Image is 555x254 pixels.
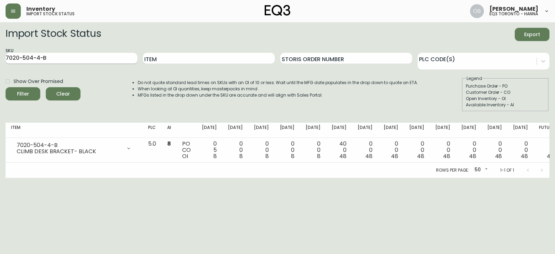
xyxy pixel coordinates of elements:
[326,123,352,138] th: [DATE]
[466,102,545,108] div: Available Inventory - AI
[26,6,55,12] span: Inventory
[466,75,483,82] legend: Legend
[466,83,545,89] div: Purchase Order - PO
[339,152,347,160] span: 48
[513,141,528,159] div: 0 0
[487,141,502,159] div: 0 0
[6,28,101,41] h2: Import Stock Status
[265,152,269,160] span: 8
[500,167,514,173] p: 1-1 of 1
[228,141,243,159] div: 0 0
[470,4,484,18] img: 8e0065c524da89c5c924d5ed86cfe468
[26,12,75,16] h5: import stock status
[469,152,476,160] span: 48
[417,152,424,160] span: 48
[6,123,143,138] th: Item
[466,89,545,96] div: Customer Order - CO
[489,12,538,16] h5: eq3 toronto - hanna
[265,5,290,16] img: logo
[482,123,508,138] th: [DATE]
[46,87,80,100] button: Clear
[138,80,418,86] li: Do not quote standard lead times on SKUs with an OI of 10 or less. Wait until the MFG date popula...
[300,123,326,138] th: [DATE]
[461,141,476,159] div: 0 0
[274,123,300,138] th: [DATE]
[332,141,347,159] div: 40 0
[404,123,430,138] th: [DATE]
[51,90,75,98] span: Clear
[378,123,404,138] th: [DATE]
[547,152,554,160] span: 48
[391,152,398,160] span: 48
[17,148,122,155] div: CLIMB DESK BRACKET- BLACK
[202,141,217,159] div: 0 5
[365,152,373,160] span: 48
[409,141,424,159] div: 0 0
[352,123,378,138] th: [DATE]
[143,138,162,163] td: 5.0
[521,152,528,160] span: 48
[167,140,171,148] span: 8
[222,123,248,138] th: [DATE]
[143,123,162,138] th: PLC
[254,141,269,159] div: 0 0
[306,141,321,159] div: 0 0
[138,86,418,92] li: When looking at OI quantities, keep masterpacks in mind.
[291,152,294,160] span: 8
[248,123,274,138] th: [DATE]
[435,141,450,159] div: 0 0
[280,141,295,159] div: 0 0
[196,123,222,138] th: [DATE]
[520,30,544,39] span: Export
[182,141,191,159] div: PO CO
[515,28,549,41] button: Export
[384,141,399,159] div: 0 0
[358,141,373,159] div: 0 0
[456,123,482,138] th: [DATE]
[14,78,63,85] span: Show Over Promised
[182,152,188,160] span: OI
[472,164,489,176] div: 50
[436,167,469,173] p: Rows per page:
[507,123,533,138] th: [DATE]
[17,90,29,98] div: Filter
[11,141,137,156] div: 7020-504-4-BCLIMB DESK BRACKET- BLACK
[317,152,321,160] span: 8
[17,142,122,148] div: 7020-504-4-B
[213,152,217,160] span: 8
[138,92,418,98] li: MFGs listed in the drop down under the SKU are accurate and will align with Sales Portal.
[430,123,456,138] th: [DATE]
[539,141,554,159] div: 0 0
[443,152,450,160] span: 48
[495,152,502,160] span: 48
[6,87,40,100] button: Filter
[489,6,538,12] span: [PERSON_NAME]
[466,96,545,102] div: Open Inventory - OI
[239,152,243,160] span: 8
[162,123,177,138] th: AI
